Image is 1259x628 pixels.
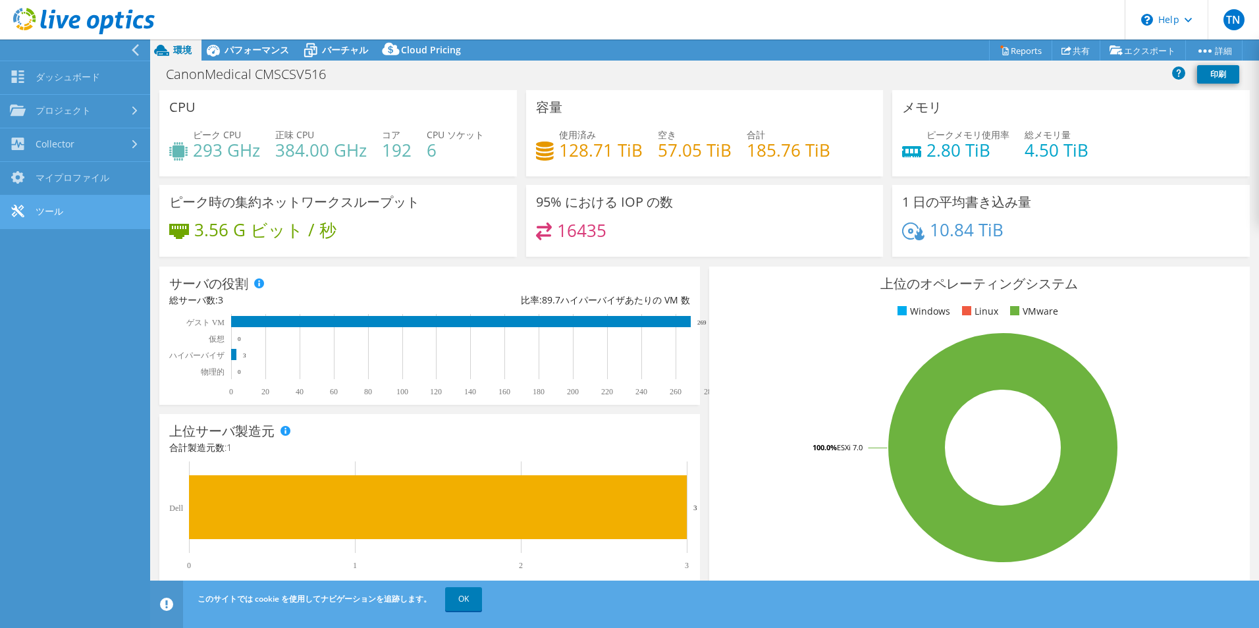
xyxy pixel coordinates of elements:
[601,387,613,396] text: 220
[658,143,732,157] h4: 57.05 TiB
[430,387,442,396] text: 120
[559,143,643,157] h4: 128.71 TiB
[160,67,346,82] h1: CanonMedical CMSCSV516
[229,387,233,396] text: 0
[536,195,673,209] h3: 95% における IOP の数
[567,387,579,396] text: 200
[169,424,275,438] h3: 上位サーバ製造元
[697,319,707,326] text: 269
[533,387,545,396] text: 180
[322,43,368,56] span: バーチャル
[1025,143,1088,157] h4: 4.50 TiB
[201,367,225,377] text: 物理的
[464,387,476,396] text: 140
[747,128,765,141] span: 合計
[187,561,191,570] text: 0
[635,387,647,396] text: 240
[1100,40,1186,61] a: エクスポート
[747,143,830,157] h4: 185.76 TiB
[186,318,225,327] text: ゲスト VM
[169,440,690,455] h4: 合計製造元数:
[238,336,241,342] text: 0
[427,143,484,157] h4: 6
[208,334,225,344] text: 仮想
[1007,304,1058,319] li: VMware
[693,504,697,511] text: 3
[193,128,241,141] span: ピーク CPU
[275,128,314,141] span: 正味 CPU
[519,561,523,570] text: 2
[427,128,484,141] span: CPU ソケット
[445,587,482,611] a: OK
[169,195,419,209] h3: ピーク時の集約ネットワークスループット
[198,593,431,604] span: このサイトでは cookie を使用してナビゲーションを追跡します。
[169,504,183,513] text: Dell
[1141,14,1153,26] svg: \n
[536,100,562,115] h3: 容量
[382,128,400,141] span: コア
[1025,128,1071,141] span: 総メモリ量
[902,100,942,115] h3: メモリ
[498,387,510,396] text: 160
[218,294,223,306] span: 3
[169,100,196,115] h3: CPU
[989,40,1052,61] a: Reports
[557,223,606,238] h4: 16435
[169,293,429,307] div: 総サーバ数:
[959,304,998,319] li: Linux
[382,143,412,157] h4: 192
[396,387,408,396] text: 100
[1185,40,1243,61] a: 詳細
[353,561,357,570] text: 1
[193,143,260,157] h4: 293 GHz
[926,128,1009,141] span: ピークメモリ使用率
[559,128,596,141] span: 使用済み
[243,352,246,359] text: 3
[194,222,336,237] h4: 3.56 G ビット / 秒
[173,43,192,56] span: 環境
[894,304,950,319] li: Windows
[1052,40,1100,61] a: 共有
[227,441,232,454] span: 1
[429,293,689,307] div: 比率: ハイパーバイザあたりの VM 数
[930,222,1004,237] h4: 10.84 TiB
[902,195,1031,209] h3: 1 日の平均書き込み量
[926,143,1009,157] h4: 2.80 TiB
[296,387,304,396] text: 40
[169,276,248,291] h3: サーバの役割
[837,442,863,452] tspan: ESXi 7.0
[169,351,225,360] text: ハイパーバイザ
[275,143,367,157] h4: 384.00 GHz
[225,43,289,56] span: パフォーマンス
[261,387,269,396] text: 20
[330,387,338,396] text: 60
[401,43,461,56] span: Cloud Pricing
[658,128,676,141] span: 空き
[719,276,1240,291] h3: 上位のオペレーティングシステム
[1197,65,1239,84] a: 印刷
[670,387,682,396] text: 260
[542,294,560,306] span: 89.7
[238,369,241,375] text: 0
[364,387,372,396] text: 80
[813,442,837,452] tspan: 100.0%
[685,561,689,570] text: 3
[1223,9,1245,30] span: TN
